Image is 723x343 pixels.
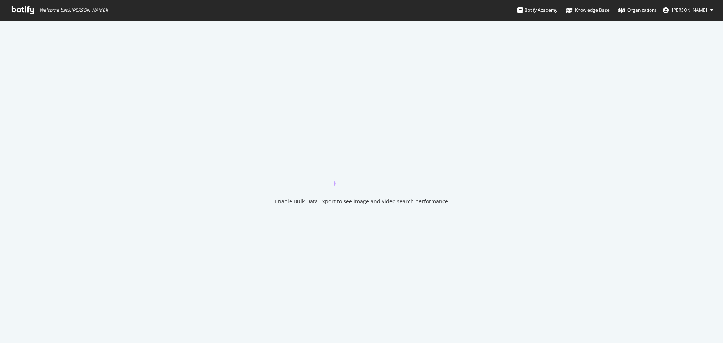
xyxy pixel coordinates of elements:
span: Michelle Stephens [672,7,707,13]
div: Botify Academy [517,6,557,14]
div: Organizations [618,6,657,14]
span: Welcome back, [PERSON_NAME] ! [40,7,108,13]
button: [PERSON_NAME] [657,4,719,16]
div: Enable Bulk Data Export to see image and video search performance [275,198,448,205]
div: Knowledge Base [566,6,610,14]
div: animation [334,159,389,186]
